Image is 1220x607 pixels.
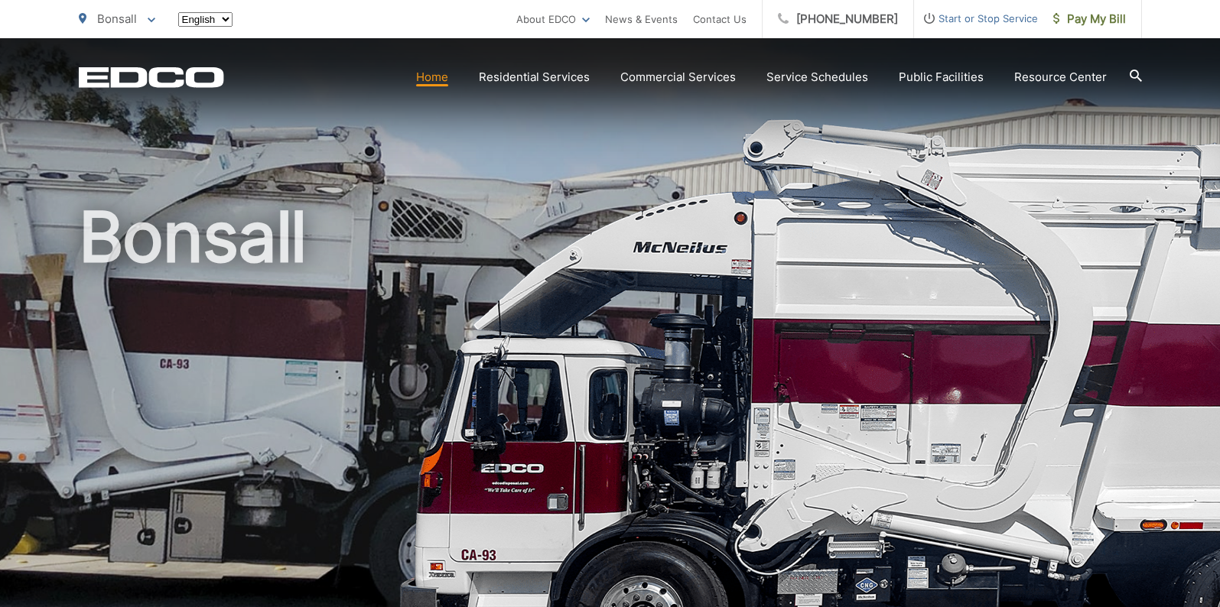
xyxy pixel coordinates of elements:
a: Public Facilities [899,68,984,86]
a: News & Events [605,10,678,28]
a: Service Schedules [766,68,868,86]
a: Contact Us [693,10,747,28]
a: Home [416,68,448,86]
a: About EDCO [516,10,590,28]
a: Residential Services [479,68,590,86]
select: Select a language [178,12,233,27]
a: Commercial Services [620,68,736,86]
a: Resource Center [1014,68,1107,86]
span: Bonsall [97,11,137,26]
a: EDCD logo. Return to the homepage. [79,67,224,88]
span: Pay My Bill [1053,10,1126,28]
